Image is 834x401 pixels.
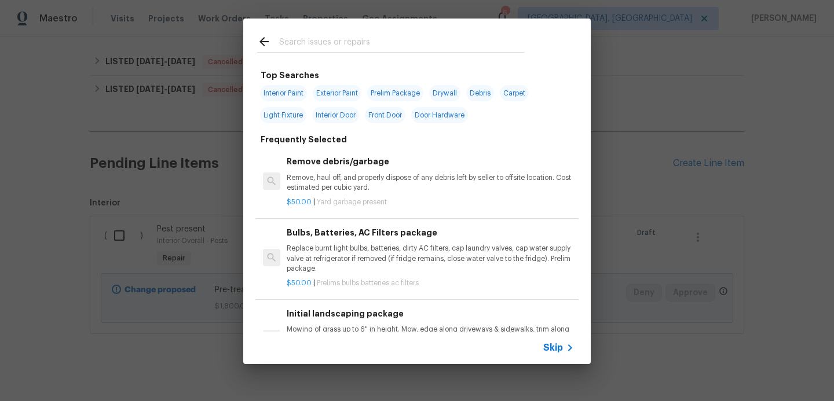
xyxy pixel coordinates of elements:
[261,133,347,146] h6: Frequently Selected
[429,85,460,101] span: Drywall
[367,85,423,101] span: Prelim Package
[365,107,405,123] span: Front Door
[313,85,361,101] span: Exterior Paint
[260,107,306,123] span: Light Fixture
[287,173,574,193] p: Remove, haul off, and properly dispose of any debris left by seller to offsite location. Cost est...
[261,69,319,82] h6: Top Searches
[287,325,574,354] p: Mowing of grass up to 6" in height. Mow, edge along driveways & sidewalks, trim along standing st...
[279,35,525,52] input: Search issues or repairs
[260,85,307,101] span: Interior Paint
[411,107,468,123] span: Door Hardware
[287,226,574,239] h6: Bulbs, Batteries, AC Filters package
[287,279,312,286] span: $50.00
[543,342,563,354] span: Skip
[287,198,312,205] span: $50.00
[287,307,574,320] h6: Initial landscaping package
[287,155,574,168] h6: Remove debris/garbage
[466,85,494,101] span: Debris
[317,279,419,286] span: Prelims bulbs batteries ac filters
[500,85,529,101] span: Carpet
[317,198,387,205] span: Yard garbage present
[312,107,359,123] span: Interior Door
[287,197,574,207] p: |
[287,278,574,288] p: |
[287,244,574,273] p: Replace burnt light bulbs, batteries, dirty AC filters, cap laundry valves, cap water supply valv...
